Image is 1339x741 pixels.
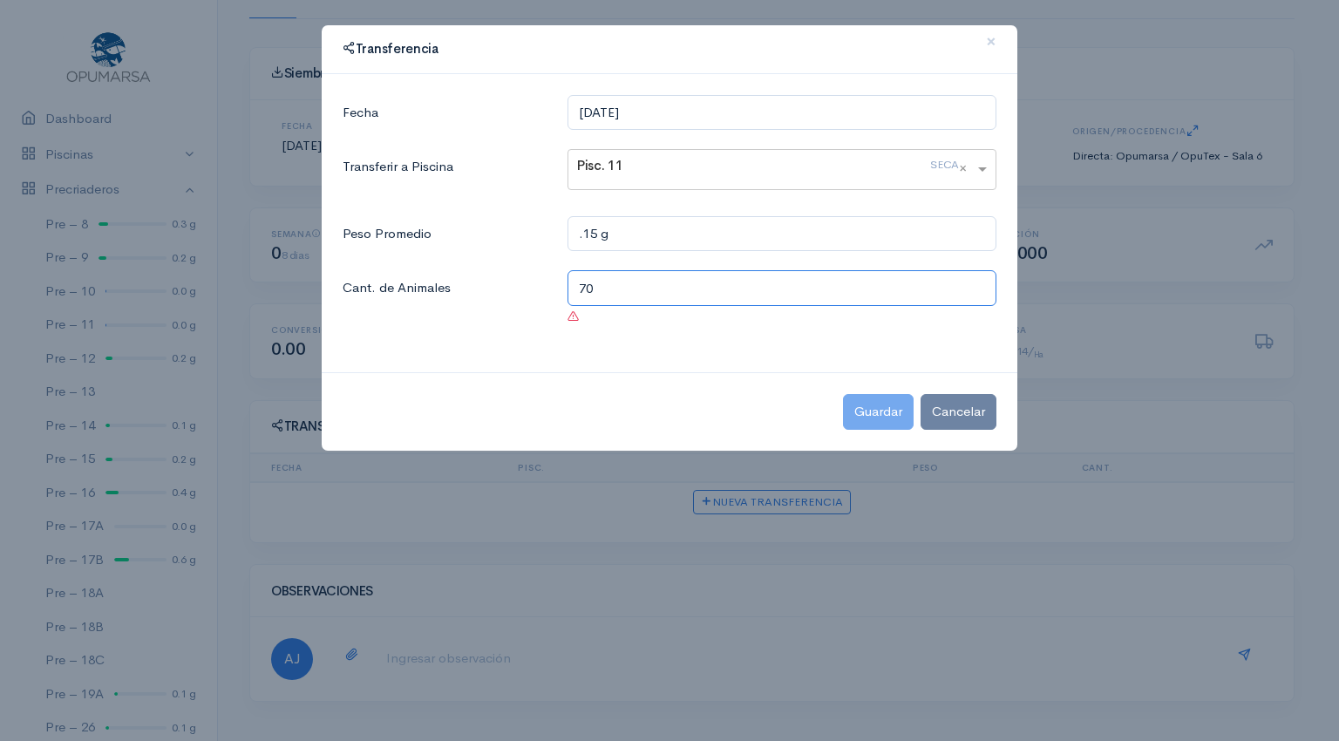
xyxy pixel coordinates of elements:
button: Close [965,18,1017,66]
button: Cancelar [921,394,996,430]
label: Peso Promedio [332,216,557,252]
span: Clear all [959,160,974,180]
label: Transferir a Piscina [332,149,557,197]
label: Fecha [332,95,557,131]
label: Cant. de Animales [332,270,557,332]
h4: Transferencia [343,39,438,59]
span: × [986,29,996,54]
input: #.# g [568,216,996,252]
button: Guardar [843,394,914,430]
